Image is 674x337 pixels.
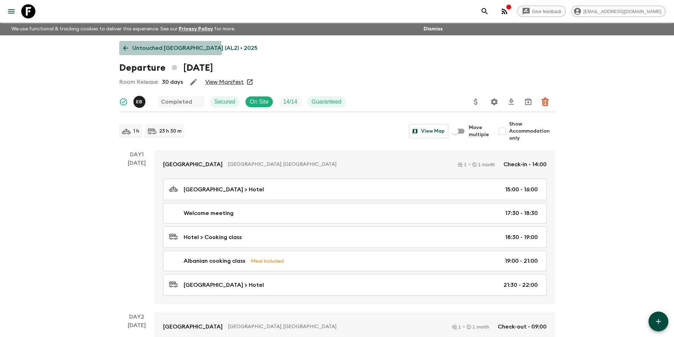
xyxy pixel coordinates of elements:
a: Albanian cooking classMeal Included19:00 - 21:00 [163,251,547,271]
button: Download CSV [504,95,518,109]
p: On Site [250,98,269,106]
p: Untouched [GEOGRAPHIC_DATA] (AL2) • 2025 [132,44,258,52]
a: [GEOGRAPHIC_DATA] > Hotel15:00 - 16:00 [163,179,547,200]
button: Update Price, Early Bird Discount and Costs [469,95,483,109]
p: [GEOGRAPHIC_DATA] > Hotel [184,281,264,289]
button: Archive (Completed, Cancelled or Unsynced Departures only) [521,95,535,109]
a: Hotel > Cooking class18:30 - 19:00 [163,226,547,248]
a: Untouched [GEOGRAPHIC_DATA] (AL2) • 2025 [119,41,261,55]
h1: Departure [DATE] [119,61,213,75]
p: 17:30 - 18:30 [505,209,538,217]
p: We use functional & tracking cookies to deliver this experience. See our for more. [8,23,238,35]
p: Check-in - 14:00 [503,160,547,169]
svg: Synced Successfully [119,98,128,106]
div: Secured [210,96,240,108]
p: Day 1 [119,150,155,159]
p: 18:30 - 19:00 [505,233,538,242]
p: Secured [214,98,236,106]
p: Check-out - 09:00 [498,323,547,331]
div: 1 [452,325,461,329]
a: Welcome meeting17:30 - 18:30 [163,203,547,223]
p: [GEOGRAPHIC_DATA] [163,323,223,331]
div: 1 [458,162,466,167]
a: Give feedback [517,6,566,17]
button: Delete [538,95,552,109]
span: Give feedback [528,9,565,14]
span: Move multiple [469,124,489,138]
p: Completed [161,98,192,106]
div: On Site [245,96,273,108]
p: [GEOGRAPHIC_DATA], [GEOGRAPHIC_DATA] [228,161,450,168]
p: 19:00 - 21:00 [505,257,538,265]
p: 1 h [133,128,139,135]
p: Day 2 [119,313,155,321]
p: [GEOGRAPHIC_DATA], [GEOGRAPHIC_DATA] [228,323,444,330]
span: Erild Balla [133,98,147,104]
div: 1 month [467,325,489,329]
a: Privacy Policy [179,27,213,31]
p: 15:00 - 16:00 [505,185,538,194]
a: [GEOGRAPHIC_DATA][GEOGRAPHIC_DATA], [GEOGRAPHIC_DATA]11 monthCheck-in - 14:00 [155,150,555,179]
div: [DATE] [128,159,146,304]
button: Settings [487,95,501,109]
p: 30 days [162,78,183,86]
p: Hotel > Cooking class [184,233,242,242]
p: Welcome meeting [184,209,234,217]
div: Trip Fill [279,96,301,108]
span: Show Accommodation only [509,121,555,142]
p: [GEOGRAPHIC_DATA] > Hotel [184,185,264,194]
p: Room Release: [119,78,159,86]
p: Guaranteed [312,98,342,106]
div: 1 month [472,162,495,167]
p: 14 / 14 [283,98,297,106]
a: [GEOGRAPHIC_DATA] > Hotel21:30 - 22:00 [163,274,547,296]
span: [EMAIL_ADDRESS][DOMAIN_NAME] [580,9,665,14]
button: View Map [409,124,448,138]
div: [EMAIL_ADDRESS][DOMAIN_NAME] [571,6,666,17]
button: search adventures [478,4,492,18]
button: menu [4,4,18,18]
a: View Manifest [205,79,244,86]
p: Albanian cooking class [184,257,245,265]
p: 23 h 30 m [159,128,182,135]
p: 21:30 - 22:00 [503,281,538,289]
p: Meal Included [251,257,284,265]
button: Dismiss [422,24,444,34]
p: [GEOGRAPHIC_DATA] [163,160,223,169]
